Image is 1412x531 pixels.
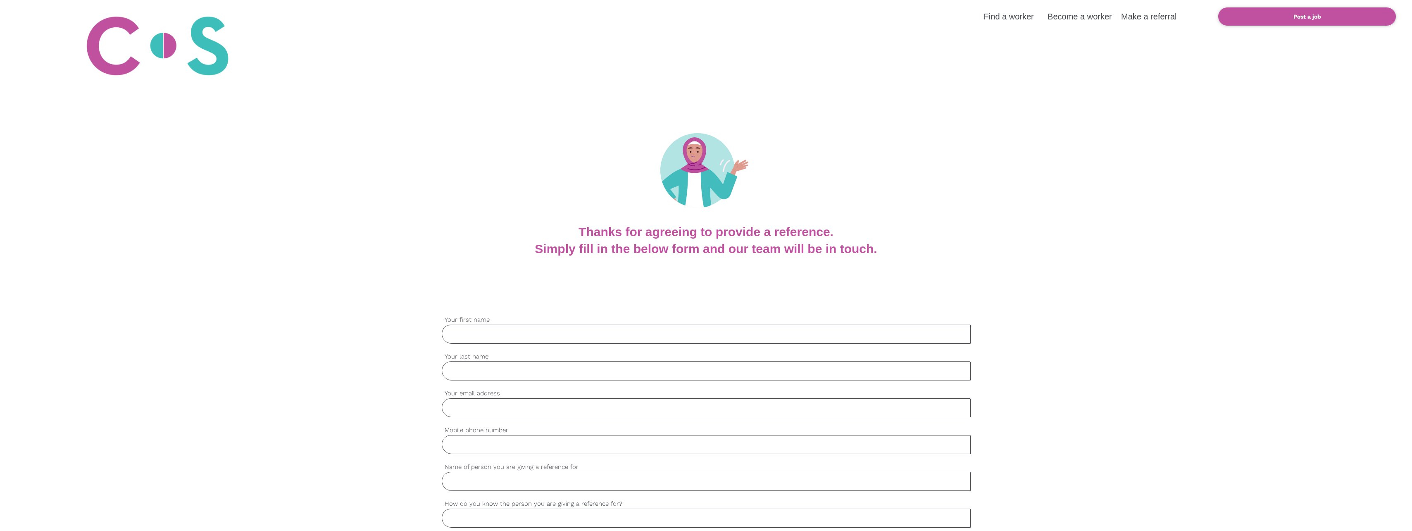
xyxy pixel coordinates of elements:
[442,426,971,435] label: Mobile phone number
[1048,12,1112,21] a: Become a worker
[579,225,833,239] b: Thanks for agreeing to provide a reference.
[1121,12,1177,21] a: Make a referral
[1293,13,1321,20] b: Post a job
[442,462,971,472] label: Name of person you are giving a reference for
[442,499,971,509] label: How do you know the person you are giving a reference for?
[535,242,877,256] b: Simply fill in the below form and our team will be in touch.
[442,389,971,398] label: Your email address
[1218,7,1396,26] a: Post a job
[984,12,1034,21] a: Find a worker
[442,352,971,361] label: Your last name
[442,315,971,325] label: Your first name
